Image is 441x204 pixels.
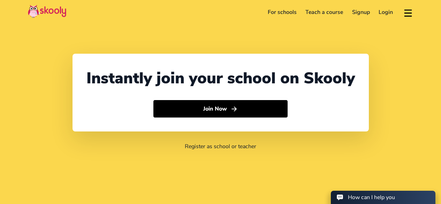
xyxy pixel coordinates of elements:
ion-icon: arrow forward outline [230,105,238,113]
a: Signup [348,7,374,18]
a: Login [374,7,398,18]
img: Skooly [28,5,66,18]
div: Instantly join your school on Skooly [86,68,355,89]
button: menu outline [403,7,413,18]
a: Register as school or teacher [185,143,256,150]
a: Teach a course [301,7,348,18]
a: For schools [263,7,301,18]
button: Join Nowarrow forward outline [153,100,288,118]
